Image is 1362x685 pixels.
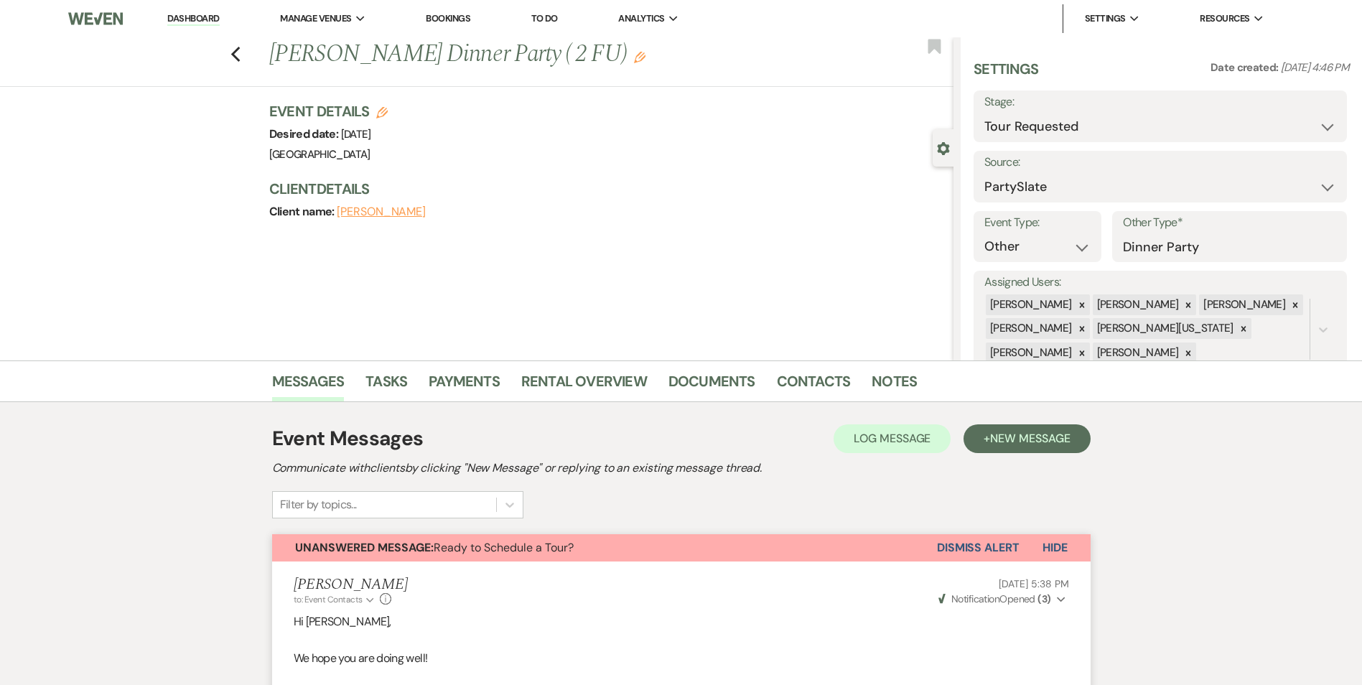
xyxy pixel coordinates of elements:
a: Dashboard [167,12,219,26]
button: Close lead details [937,141,950,154]
strong: ( 3 ) [1037,592,1050,605]
span: to: Event Contacts [294,594,363,605]
button: +New Message [964,424,1090,453]
label: Stage: [984,92,1336,113]
span: Resources [1200,11,1249,26]
span: Notification [951,592,999,605]
span: Ready to Schedule a Tour? [295,540,574,555]
button: Edit [634,50,645,63]
div: Filter by topics... [280,496,357,513]
button: Hide [1020,534,1091,561]
a: Bookings [426,12,470,24]
span: Desired date: [269,126,341,141]
img: Weven Logo [68,4,123,34]
a: Messages [272,370,345,401]
a: Contacts [777,370,851,401]
span: Hide [1043,540,1068,555]
span: Opened [938,592,1051,605]
div: [PERSON_NAME] [1093,342,1181,363]
a: Rental Overview [521,370,647,401]
button: Dismiss Alert [937,534,1020,561]
h2: Communicate with clients by clicking "New Message" or replying to an existing message thread. [272,460,1091,477]
h3: Client Details [269,179,939,199]
a: Payments [429,370,500,401]
span: Client name: [269,204,337,219]
label: Source: [984,152,1336,173]
span: New Message [990,431,1070,446]
span: Settings [1085,11,1126,26]
div: [PERSON_NAME][US_STATE] [1093,318,1236,339]
span: Analytics [618,11,664,26]
a: Notes [872,370,917,401]
a: Tasks [365,370,407,401]
span: Manage Venues [280,11,351,26]
button: Log Message [834,424,951,453]
span: [GEOGRAPHIC_DATA] [269,147,370,162]
div: [PERSON_NAME] [1093,294,1181,315]
div: [PERSON_NAME] [986,294,1074,315]
p: We hope you are doing well! [294,649,1069,668]
span: Date created: [1211,60,1281,75]
span: [DATE] 5:38 PM [999,577,1068,590]
h1: [PERSON_NAME] Dinner Party ( 2 FU) [269,37,811,72]
button: [PERSON_NAME] [337,206,426,218]
strong: Unanswered Message: [295,540,434,555]
button: NotificationOpened (3) [936,592,1069,607]
h3: Event Details [269,101,388,121]
button: to: Event Contacts [294,593,376,606]
div: [PERSON_NAME] [1199,294,1287,315]
span: Log Message [854,431,930,446]
label: Assigned Users: [984,272,1336,293]
a: Documents [668,370,755,401]
div: [PERSON_NAME] [986,318,1074,339]
h3: Settings [974,59,1039,90]
a: To Do [531,12,558,24]
span: [DATE] [341,127,371,141]
span: [DATE] 4:46 PM [1281,60,1349,75]
h1: Event Messages [272,424,424,454]
h5: [PERSON_NAME] [294,576,408,594]
label: Event Type: [984,213,1091,233]
label: Other Type* [1123,213,1336,233]
div: [PERSON_NAME] [986,342,1074,363]
button: Unanswered Message:Ready to Schedule a Tour? [272,534,937,561]
p: Hi [PERSON_NAME], [294,612,1069,631]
